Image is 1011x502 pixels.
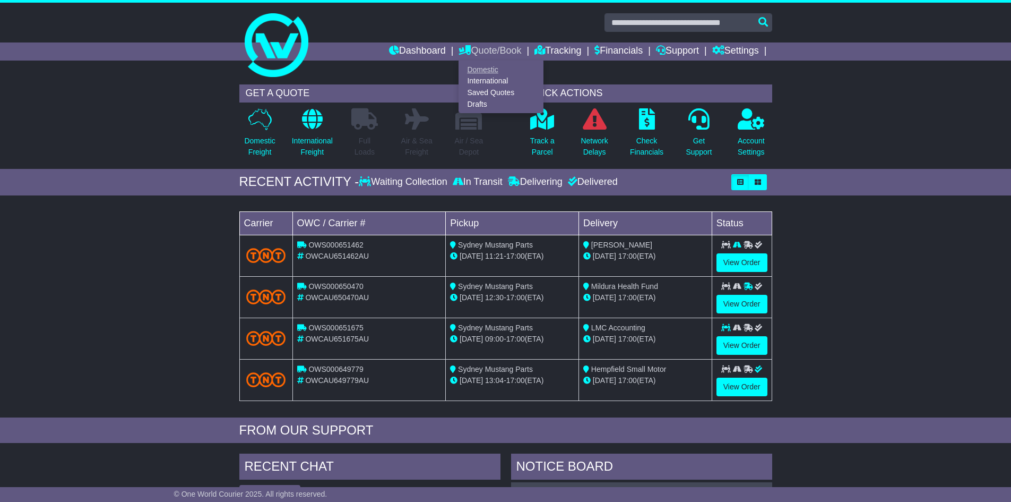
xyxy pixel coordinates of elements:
p: International Freight [292,135,333,158]
span: 17:00 [618,376,637,385]
span: OWCAU651462AU [305,252,369,260]
img: TNT_Domestic.png [246,372,286,387]
span: [DATE] [460,335,483,343]
img: TNT_Domestic.png [246,331,286,345]
p: Account Settings [738,135,765,158]
div: NOTICE BOARD [511,454,772,482]
img: TNT_Domestic.png [246,290,286,304]
div: In Transit [450,176,505,188]
a: Drafts [459,98,543,110]
span: Sydney Mustang Parts [458,365,533,373]
td: Pickup [446,211,579,235]
a: View Order [716,295,767,313]
div: Waiting Collection [359,176,450,188]
div: - (ETA) [450,292,574,303]
td: OWC / Carrier # [292,211,446,235]
span: Sydney Mustang Parts [458,282,533,291]
div: GET A QUOTE [239,84,490,103]
span: Sydney Mustang Parts [458,324,533,332]
a: Dashboard [389,42,446,61]
span: [DATE] [593,293,616,302]
span: OWCAU650470AU [305,293,369,302]
div: RECENT CHAT [239,454,500,482]
div: (ETA) [583,334,707,345]
p: Domestic Freight [244,135,275,158]
span: [DATE] [593,335,616,343]
span: Mildura Health Fund [591,282,658,291]
p: Check Financials [630,135,663,158]
p: Track a Parcel [530,135,555,158]
div: - (ETA) [450,334,574,345]
span: OWS000651462 [308,241,364,249]
a: InternationalFreight [291,108,333,164]
span: Sydney Mustang Parts [458,241,533,249]
span: OWCAU651675AU [305,335,369,343]
div: (ETA) [583,251,707,262]
td: Carrier [239,211,292,235]
span: LMC Accounting [591,324,645,332]
td: Status [712,211,772,235]
span: [DATE] [593,376,616,385]
p: Air & Sea Freight [401,135,433,158]
a: AccountSettings [737,108,765,164]
div: Delivering [505,176,565,188]
a: Domestic [459,64,543,75]
span: OWS000649779 [308,365,364,373]
span: [DATE] [460,293,483,302]
span: 09:00 [485,335,504,343]
img: TNT_Domestic.png [246,248,286,262]
a: View Order [716,378,767,396]
span: [DATE] [460,376,483,385]
div: (ETA) [583,292,707,303]
a: Quote/Book [459,42,521,61]
p: Network Delays [581,135,608,158]
p: Air / Sea Depot [455,135,483,158]
a: Financials [594,42,643,61]
span: [DATE] [460,252,483,260]
p: Get Support [686,135,712,158]
div: - (ETA) [450,375,574,386]
a: View Order [716,336,767,355]
a: Settings [712,42,759,61]
span: 17:00 [618,293,637,302]
span: 17:00 [506,376,525,385]
div: - (ETA) [450,251,574,262]
div: RECENT ACTIVITY - [239,174,359,190]
a: International [459,75,543,87]
span: [DATE] [593,252,616,260]
a: View Order [716,253,767,272]
span: 12:30 [485,293,504,302]
span: OWCAU649779AU [305,376,369,385]
a: Support [656,42,699,61]
a: Saved Quotes [459,87,543,99]
td: Delivery [578,211,712,235]
div: FROM OUR SUPPORT [239,423,772,438]
p: Full Loads [351,135,378,158]
a: GetSupport [685,108,712,164]
a: NetworkDelays [580,108,608,164]
span: © One World Courier 2025. All rights reserved. [174,490,327,498]
a: Track aParcel [530,108,555,164]
div: QUICK ACTIONS [522,84,772,103]
span: Hempfield Small Motor [591,365,667,373]
span: OWS000650470 [308,282,364,291]
span: [PERSON_NAME] [591,241,652,249]
span: 17:00 [618,252,637,260]
a: CheckFinancials [629,108,664,164]
span: 17:00 [506,293,525,302]
div: Delivered [565,176,618,188]
span: 17:00 [506,335,525,343]
span: 17:00 [618,335,637,343]
div: (ETA) [583,375,707,386]
a: DomesticFreight [244,108,275,164]
span: 11:21 [485,252,504,260]
span: OWS000651675 [308,324,364,332]
div: Quote/Book [459,61,543,113]
span: 13:04 [485,376,504,385]
span: 17:00 [506,252,525,260]
a: Tracking [534,42,581,61]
